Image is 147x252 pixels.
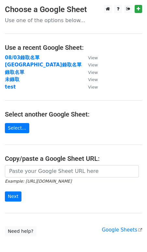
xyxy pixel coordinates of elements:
[88,85,98,90] small: View
[5,110,142,118] h4: Select another Google Sheet:
[5,84,16,90] a: test
[5,55,40,61] a: 08/03錄取名單
[5,5,142,14] h3: Choose a Google Sheet
[5,226,36,236] a: Need help?
[82,84,98,90] a: View
[5,69,24,75] a: 錄取名單
[88,77,98,82] small: View
[5,62,82,68] a: [GEOGRAPHIC_DATA]錄取名單
[88,70,98,75] small: View
[102,227,142,233] a: Google Sheets
[5,179,72,184] small: Example: [URL][DOMAIN_NAME]
[5,77,20,82] a: 未錄取
[82,69,98,75] a: View
[5,44,142,51] h4: Use a recent Google Sheet:
[82,55,98,61] a: View
[82,62,98,68] a: View
[5,191,21,202] input: Next
[88,55,98,60] small: View
[88,63,98,67] small: View
[5,17,142,24] p: Use one of the options below...
[5,165,139,177] input: Paste your Google Sheet URL here
[5,155,142,162] h4: Copy/paste a Google Sheet URL:
[82,77,98,82] a: View
[5,123,29,133] a: Select...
